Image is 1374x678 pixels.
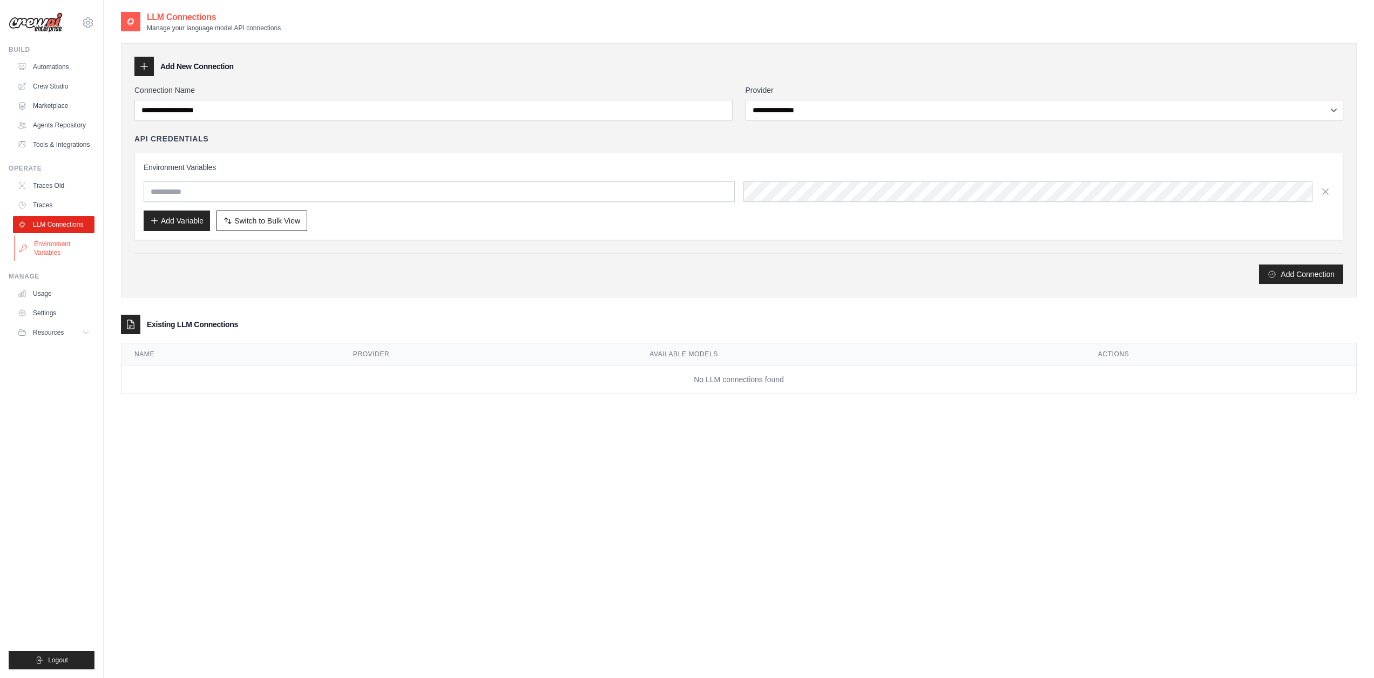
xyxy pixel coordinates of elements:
[13,177,94,194] a: Traces Old
[9,272,94,281] div: Manage
[340,343,637,365] th: Provider
[14,235,96,261] a: Environment Variables
[144,162,1334,173] h3: Environment Variables
[9,45,94,54] div: Build
[1085,343,1356,365] th: Actions
[134,133,208,144] h4: API Credentials
[13,285,94,302] a: Usage
[9,164,94,173] div: Operate
[9,12,63,33] img: Logo
[134,85,733,96] label: Connection Name
[33,328,64,337] span: Resources
[160,61,234,72] h3: Add New Connection
[13,58,94,76] a: Automations
[1259,265,1343,284] button: Add Connection
[9,651,94,669] button: Logout
[746,85,1344,96] label: Provider
[13,324,94,341] button: Resources
[48,656,68,665] span: Logout
[147,11,281,24] h2: LLM Connections
[13,97,94,114] a: Marketplace
[637,343,1085,365] th: Available Models
[147,319,238,330] h3: Existing LLM Connections
[147,24,281,32] p: Manage your language model API connections
[144,211,210,231] button: Add Variable
[121,365,1356,394] td: No LLM connections found
[13,117,94,134] a: Agents Repository
[13,216,94,233] a: LLM Connections
[234,215,300,226] span: Switch to Bulk View
[216,211,307,231] button: Switch to Bulk View
[13,78,94,95] a: Crew Studio
[13,196,94,214] a: Traces
[121,343,340,365] th: Name
[13,136,94,153] a: Tools & Integrations
[13,304,94,322] a: Settings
